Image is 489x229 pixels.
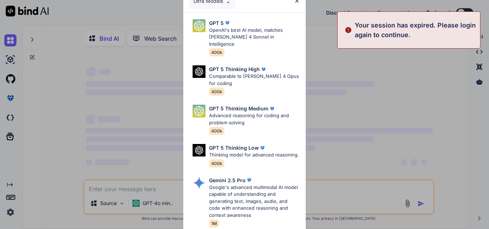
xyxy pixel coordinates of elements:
p: Advanced reasoning for coding and problem solving [209,112,300,126]
span: 1M [209,219,219,228]
img: Pick Models [193,144,205,156]
img: Pick Models [193,65,205,78]
img: premium [268,105,276,112]
span: 400k [209,127,224,135]
p: OpenAI's best AI model, matches [PERSON_NAME] 4 Sonnet in Intelligence [209,27,300,48]
p: GPT 5 Thinking Medium [209,105,268,112]
p: Gemini 2.5 Pro [209,176,246,184]
img: Pick Models [193,176,205,189]
p: Comparable to [PERSON_NAME] 4 Opus for coding [209,73,300,87]
p: Thinking model for advanced reasoning. [209,151,299,159]
img: alert [345,20,352,40]
p: GPT 5 Thinking High [209,65,260,73]
span: 400k [209,88,224,96]
img: premium [259,144,266,151]
p: GPT 5 Thinking Low [209,144,259,151]
img: premium [224,19,231,26]
img: Pick Models [193,19,205,32]
p: Your session has expired. Please login again to continue. [355,20,476,40]
p: Google's advanced multimodal AI model capable of understanding and generating text, images, audio... [209,184,300,219]
img: premium [260,66,267,73]
p: GPT 5 [209,19,224,27]
span: 400k [209,159,224,168]
img: premium [246,176,253,184]
img: Pick Models [193,105,205,118]
span: 400k [209,48,224,56]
